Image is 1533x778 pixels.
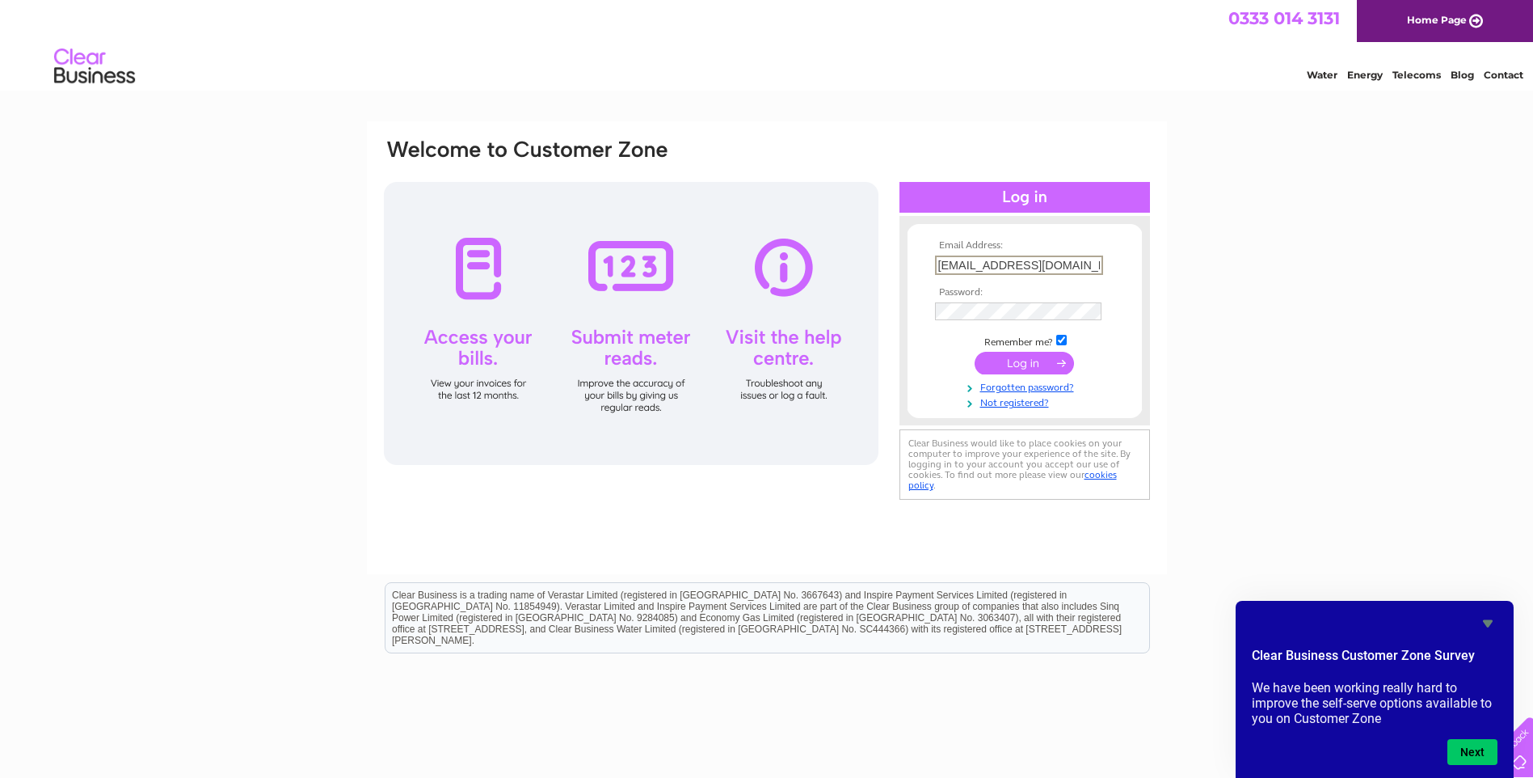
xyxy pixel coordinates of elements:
td: Remember me? [931,332,1118,349]
a: 0333 014 3131 [1228,8,1340,28]
a: Telecoms [1392,69,1441,81]
a: Water [1307,69,1337,81]
div: Clear Business is a trading name of Verastar Limited (registered in [GEOGRAPHIC_DATA] No. 3667643... [385,9,1149,78]
a: Forgotten password? [935,378,1118,394]
input: Submit [975,352,1074,374]
a: Contact [1484,69,1523,81]
div: Clear Business Customer Zone Survey [1252,614,1497,765]
a: Energy [1347,69,1383,81]
div: Clear Business would like to place cookies on your computer to improve your experience of the sit... [899,429,1150,500]
button: Hide survey [1478,614,1497,633]
th: Email Address: [931,240,1118,252]
a: Not registered? [935,394,1118,409]
button: Next question [1447,739,1497,765]
th: Password: [931,287,1118,298]
img: logo.png [53,42,136,91]
p: We have been working really hard to improve the self-serve options available to you on Customer Zone [1252,680,1497,726]
a: Blog [1451,69,1474,81]
h2: Clear Business Customer Zone Survey [1252,646,1497,674]
a: cookies policy [908,469,1117,491]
